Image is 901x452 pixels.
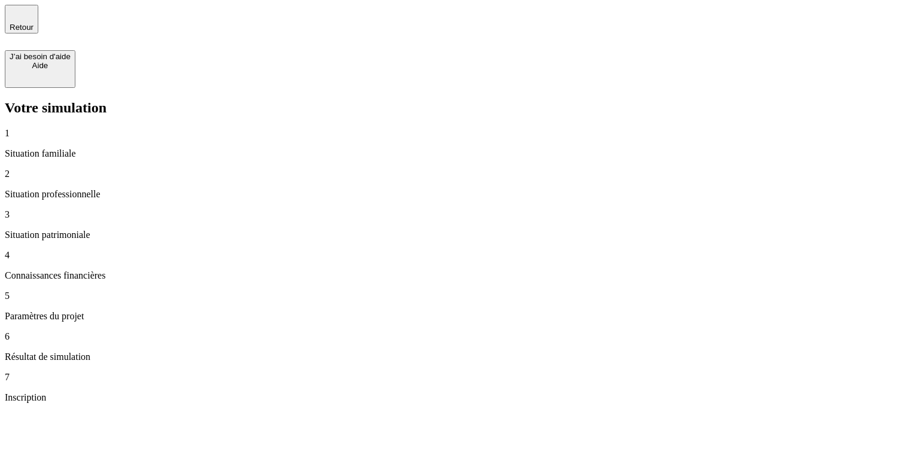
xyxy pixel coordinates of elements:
p: 2 [5,169,896,179]
p: 6 [5,331,896,342]
p: 1 [5,128,896,139]
span: Retour [10,23,34,32]
button: Retour [5,5,38,33]
p: 7 [5,372,896,383]
p: Inscription [5,392,896,403]
h2: Votre simulation [5,100,896,116]
p: 5 [5,291,896,301]
p: 4 [5,250,896,261]
p: 3 [5,209,896,220]
p: Situation familiale [5,148,896,159]
p: Situation patrimoniale [5,230,896,240]
div: J’ai besoin d'aide [10,52,71,61]
button: J’ai besoin d'aideAide [5,50,75,88]
p: Paramètres du projet [5,311,896,322]
div: Aide [10,61,71,70]
p: Situation professionnelle [5,189,896,200]
p: Résultat de simulation [5,352,896,362]
p: Connaissances financières [5,270,896,281]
